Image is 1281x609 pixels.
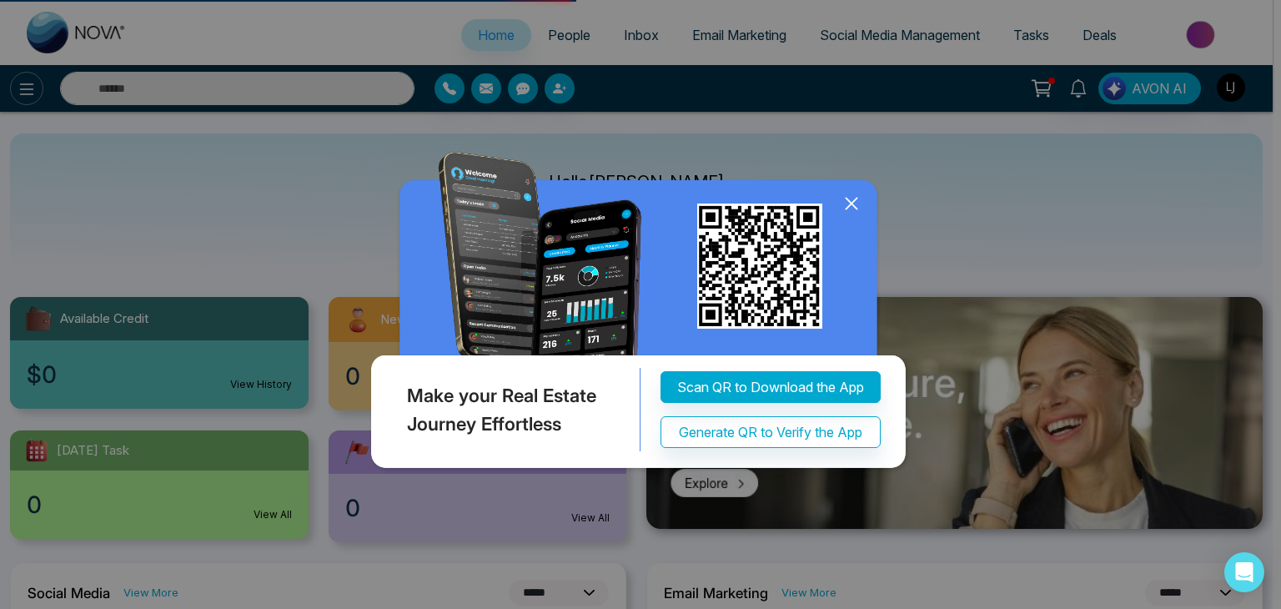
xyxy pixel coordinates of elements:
div: Open Intercom Messenger [1224,552,1264,592]
button: Scan QR to Download the App [661,372,881,404]
img: qr_for_download_app.png [697,204,822,329]
img: QRModal [367,152,914,476]
button: Generate QR to Verify the App [661,417,881,449]
div: Make your Real Estate Journey Effortless [367,369,640,452]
